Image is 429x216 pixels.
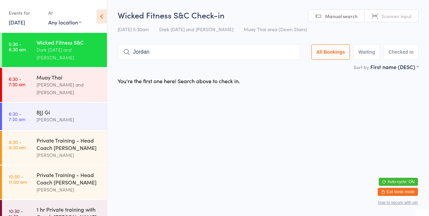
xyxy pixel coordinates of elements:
button: Exit kiosk mode [378,188,418,196]
label: Sort by [354,64,369,70]
button: Waiting [353,44,380,60]
a: 10:00 -11:00 amPrivate Training - Head Coach [PERSON_NAME][PERSON_NAME] [2,165,107,199]
span: Muay Thai area (Down Stairs) [244,26,307,33]
button: how to secure with pin [378,200,418,205]
input: Search [118,44,300,60]
div: Dark [DATE] and [PERSON_NAME] [37,46,101,61]
div: At [48,7,81,18]
a: 8:30 -9:30 amPrivate Training - Head Coach [PERSON_NAME][PERSON_NAME] [2,131,107,165]
button: All Bookings [311,44,350,60]
button: Checked in [383,44,419,60]
div: [PERSON_NAME] [37,151,101,159]
button: Auto-cycle: ON [379,178,418,186]
div: Muay Thai [37,73,101,81]
span: Scanner input [381,13,412,19]
div: Wicked Fitness S&C [37,39,101,46]
div: Private Training - Head Coach [PERSON_NAME] [37,137,101,151]
div: First name (DESC) [370,63,419,70]
a: 6:30 -7:30 amMuay Thai[PERSON_NAME] and [PERSON_NAME] [2,68,107,102]
div: [PERSON_NAME] and [PERSON_NAME] [37,81,101,96]
h2: Wicked Fitness S&C Check-in [118,9,419,20]
div: You're the first one here! Search above to check in. [118,77,240,85]
a: 5:30 -6:30 amWicked Fitness S&CDark [DATE] and [PERSON_NAME] [2,33,107,67]
div: BJJ Gi [37,108,101,116]
time: 8:30 - 9:30 am [9,139,26,150]
span: [DATE] 5:30am [118,26,149,33]
div: [PERSON_NAME] [37,186,101,194]
div: Any location [48,18,81,26]
span: Dark [DATE] and [PERSON_NAME] [159,26,233,33]
time: 6:30 - 7:30 am [9,111,25,122]
div: Events for [9,7,42,18]
a: 6:30 -7:30 amBJJ Gi[PERSON_NAME] [2,103,107,130]
time: 5:30 - 6:30 am [9,41,26,52]
div: Private Training - Head Coach [PERSON_NAME] [37,171,101,186]
div: [PERSON_NAME] [37,116,101,123]
a: [DATE] [9,18,25,26]
time: 10:00 - 11:00 am [9,174,27,184]
span: Manual search [325,13,358,19]
time: 6:30 - 7:30 am [9,76,25,87]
